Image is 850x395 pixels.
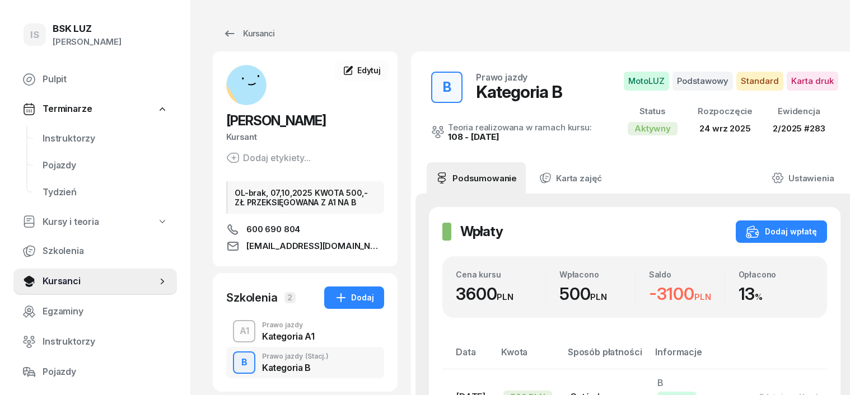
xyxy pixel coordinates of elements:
span: Tydzień [43,185,168,200]
small: PLN [590,291,607,302]
small: PLN [497,291,513,302]
a: Tydzień [34,179,177,206]
span: 600 690 804 [246,223,300,236]
th: Data [442,345,494,369]
a: Instruktorzy [13,328,177,355]
div: -3100 [649,284,725,304]
a: Kursanci [213,22,284,45]
div: Dodaj [334,291,374,304]
a: Egzaminy [13,298,177,325]
div: Kursanci [223,27,274,40]
div: Szkolenia [226,290,278,305]
div: Rozpoczęcie [698,104,753,119]
a: Podsumowanie [427,162,526,194]
th: Kwota [494,345,561,369]
span: 2/2025 #283 [773,123,825,134]
h2: Wpłaty [460,223,503,241]
button: Dodaj [324,286,384,309]
span: MotoLUZ [624,72,669,91]
span: Karta druk [787,72,838,91]
div: Kategoria B [476,82,562,102]
span: Kursy i teoria [43,215,99,229]
button: B [233,351,255,374]
span: [EMAIL_ADDRESS][DOMAIN_NAME] [246,239,384,253]
a: Edytuj [335,60,389,81]
div: Teoria realizowana w ramach kursu: [448,123,592,131]
a: Instruktorzy [34,125,177,152]
span: [PERSON_NAME] [226,112,326,129]
a: Pulpit [13,66,177,93]
a: Pojazdy [13,359,177,385]
a: Kursanci [13,268,177,295]
span: Szkolenia [43,244,168,258]
span: B [657,377,664,388]
div: Prawo jazdy [262,353,329,360]
span: Egzaminy [43,304,168,319]
button: Dodaj wpłatę [736,220,827,243]
a: Szkolenia [13,238,177,265]
a: 108 - [DATE] [448,131,499,142]
span: Edytuj [357,65,381,75]
span: Terminarze [43,102,92,116]
span: (Stacj.) [305,353,329,360]
th: Sposób płatności [561,345,648,369]
button: A1Prawo jazdyKategoria A1 [226,316,384,347]
div: Aktywny [628,122,678,135]
a: Pojazdy [34,152,177,179]
a: Ustawienia [763,162,843,194]
span: Pojazdy [43,365,168,379]
div: Kategoria B [262,363,329,372]
th: Informacje [648,345,742,369]
span: Pulpit [43,72,168,87]
span: Kursanci [43,274,157,289]
div: Kursant [226,130,384,144]
div: Wpłacono [559,270,635,279]
span: Instruktorzy [43,335,168,349]
div: Opłacono [739,270,814,279]
div: Dodaj wpłatę [746,225,817,238]
span: Pojazdy [43,158,168,173]
div: B [438,76,456,98]
a: Terminarze [13,96,177,122]
a: 600 690 804 [226,223,384,236]
button: Dodaj etykiety... [226,151,311,164]
a: [EMAIL_ADDRESS][DOMAIN_NAME] [226,239,384,253]
div: BSK LUZ [53,24,122,34]
button: B [431,72,463,103]
div: A1 [235,322,254,341]
div: OL-brak, 07,10,2025 KWOTA 500,-ZŁ PRZEKSIĘGOWANA Z A1 NA B [226,181,384,214]
div: 3600 [456,284,545,304]
div: B [237,353,252,372]
a: Kursy i teoria [13,209,177,235]
span: IS [30,30,39,40]
div: 13 [739,284,814,304]
div: [PERSON_NAME] [53,35,122,49]
div: Prawo jazdy [262,322,314,328]
div: 500 [559,284,635,304]
button: A1 [233,320,255,342]
button: MotoLUZPodstawowyStandardKarta druk [624,72,838,91]
div: Kategoria A1 [262,332,314,341]
div: Prawo jazdy [476,73,527,82]
span: 2 [284,292,296,303]
span: Standard [736,72,783,91]
div: Cena kursu [456,270,545,279]
span: Instruktorzy [43,131,168,146]
small: % [755,291,763,302]
div: Status [628,104,678,119]
small: PLN [694,291,711,302]
button: BPrawo jazdy(Stacj.)Kategoria B [226,347,384,378]
span: 24 wrz 2025 [699,123,750,134]
a: Karta zajęć [530,162,611,194]
span: Podstawowy [672,72,733,91]
div: Ewidencja [773,104,825,119]
div: Saldo [649,270,725,279]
